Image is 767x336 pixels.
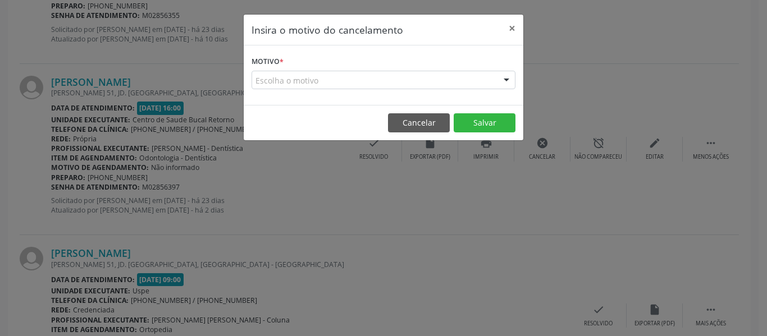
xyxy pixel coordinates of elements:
[252,22,403,37] h5: Insira o motivo do cancelamento
[252,53,284,71] label: Motivo
[454,113,515,132] button: Salvar
[501,15,523,42] button: Close
[255,75,318,86] span: Escolha o motivo
[388,113,450,132] button: Cancelar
